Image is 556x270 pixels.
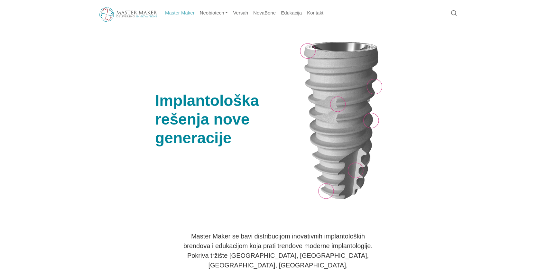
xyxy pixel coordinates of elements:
[304,7,326,19] a: Kontakt
[278,7,304,19] a: Edukacija
[99,7,157,22] img: Master Maker
[155,91,293,147] h1: Implantološka rešenja nove generacije
[230,7,251,19] a: Versah
[162,7,197,19] a: Master Maker
[197,7,231,19] a: Neobiotech
[251,7,278,19] a: NovaBone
